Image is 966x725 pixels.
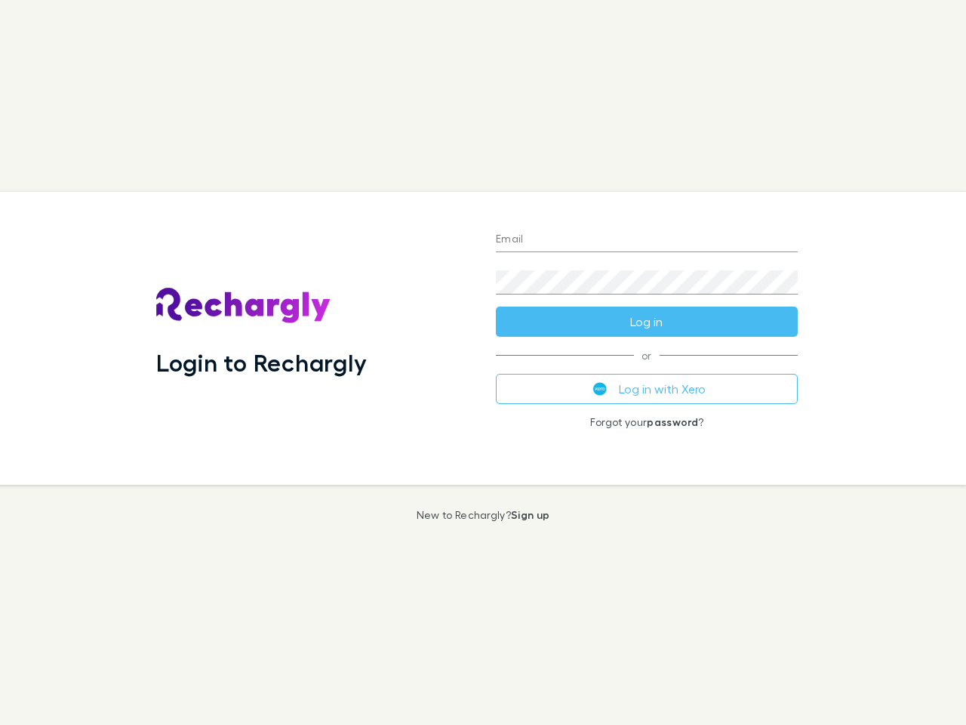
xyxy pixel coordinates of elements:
img: Rechargly's Logo [156,288,331,324]
h1: Login to Rechargly [156,348,367,377]
a: Sign up [511,508,549,521]
a: password [647,415,698,428]
button: Log in with Xero [496,374,798,404]
p: Forgot your ? [496,416,798,428]
span: or [496,355,798,356]
img: Xero's logo [593,382,607,396]
button: Log in [496,307,798,337]
p: New to Rechargly? [417,509,550,521]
